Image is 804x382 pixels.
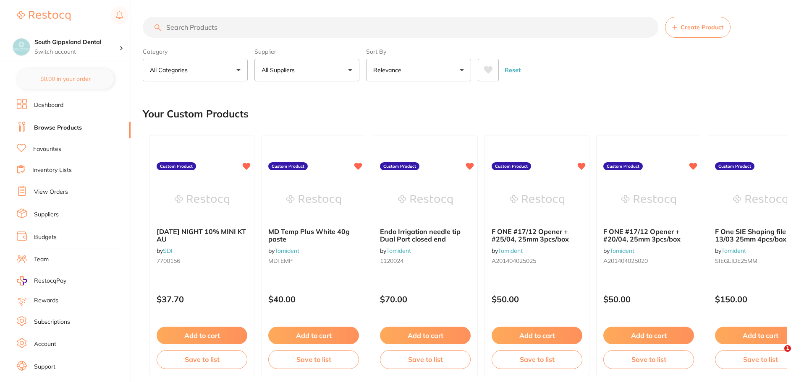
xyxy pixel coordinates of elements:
[268,247,299,255] span: by
[157,257,247,264] small: 7700156
[13,39,30,55] img: South Gippsland Dental
[34,188,68,196] a: View Orders
[721,247,746,255] a: Tomident
[34,255,49,264] a: Team
[603,247,634,255] span: by
[492,228,582,243] b: F ONE #17/12 Opener + #25/04, 25mm 3pcs/box
[603,294,694,304] p: $50.00
[380,327,471,344] button: Add to cart
[767,345,787,365] iframe: Intercom live chat
[34,296,58,305] a: Rewards
[665,17,731,38] button: Create Product
[157,247,173,255] span: by
[254,48,359,55] label: Supplier
[492,327,582,344] button: Add to cart
[34,38,119,47] h4: South Gippsland Dental
[366,48,471,55] label: Sort By
[373,66,405,74] p: Relevance
[286,179,341,221] img: MD Temp Plus White 40g paste
[34,318,70,326] a: Subscriptions
[268,327,359,344] button: Add to cart
[733,179,788,221] img: F One SIE Shaping file 13/03 25mm 4pcs/box
[681,24,723,31] span: Create Product
[610,247,634,255] a: Tomident
[380,257,471,264] small: 1120024
[143,108,249,120] h2: Your Custom Products
[398,179,453,221] img: Endo Irrigation needle tip Dual Port closed end
[254,59,359,81] button: All Suppliers
[492,350,582,369] button: Save to list
[498,247,523,255] a: Tomident
[33,145,61,153] a: Favourites
[143,17,658,38] input: Search Products
[157,327,247,344] button: Add to cart
[175,179,229,221] img: POLA NIGHT 10% MINI KT AU
[34,124,82,132] a: Browse Products
[380,228,471,243] b: Endo Irrigation needle tip Dual Port closed end
[34,48,119,56] p: Switch account
[268,162,308,171] label: Custom Product
[157,294,247,304] p: $37.70
[502,59,523,81] button: Reset
[603,162,643,171] label: Custom Product
[492,294,582,304] p: $50.00
[492,162,531,171] label: Custom Product
[492,247,523,255] span: by
[32,166,72,174] a: Inventory Lists
[268,294,359,304] p: $40.00
[34,277,66,285] span: RestocqPay
[715,247,746,255] span: by
[143,48,248,55] label: Category
[380,247,411,255] span: by
[143,59,248,81] button: All Categories
[603,257,694,264] small: A201404025020
[603,327,694,344] button: Add to cart
[17,6,71,26] a: Restocq Logo
[157,350,247,369] button: Save to list
[603,228,694,243] b: F ONE #17/12 Opener + #20/04, 25mm 3pcs/box
[163,247,173,255] a: SDI
[262,66,298,74] p: All Suppliers
[268,257,359,264] small: MDTEMP
[510,179,564,221] img: F ONE #17/12 Opener + #25/04, 25mm 3pcs/box
[17,276,66,286] a: RestocqPay
[17,276,27,286] img: RestocqPay
[157,228,247,243] b: POLA NIGHT 10% MINI KT AU
[380,350,471,369] button: Save to list
[386,247,411,255] a: Tomident
[784,345,791,352] span: 1
[715,162,754,171] label: Custom Product
[34,101,63,109] a: Dashboard
[275,247,299,255] a: Tomident
[380,294,471,304] p: $70.00
[621,179,676,221] img: F ONE #17/12 Opener + #20/04, 25mm 3pcs/box
[34,363,55,371] a: Support
[17,11,71,21] img: Restocq Logo
[34,233,57,242] a: Budgets
[268,350,359,369] button: Save to list
[366,59,471,81] button: Relevance
[492,257,582,264] small: A201404025025
[34,340,56,348] a: Account
[17,69,114,89] button: $0.00 in your order
[157,162,196,171] label: Custom Product
[380,162,419,171] label: Custom Product
[34,210,59,219] a: Suppliers
[603,350,694,369] button: Save to list
[150,66,191,74] p: All Categories
[268,228,359,243] b: MD Temp Plus White 40g paste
